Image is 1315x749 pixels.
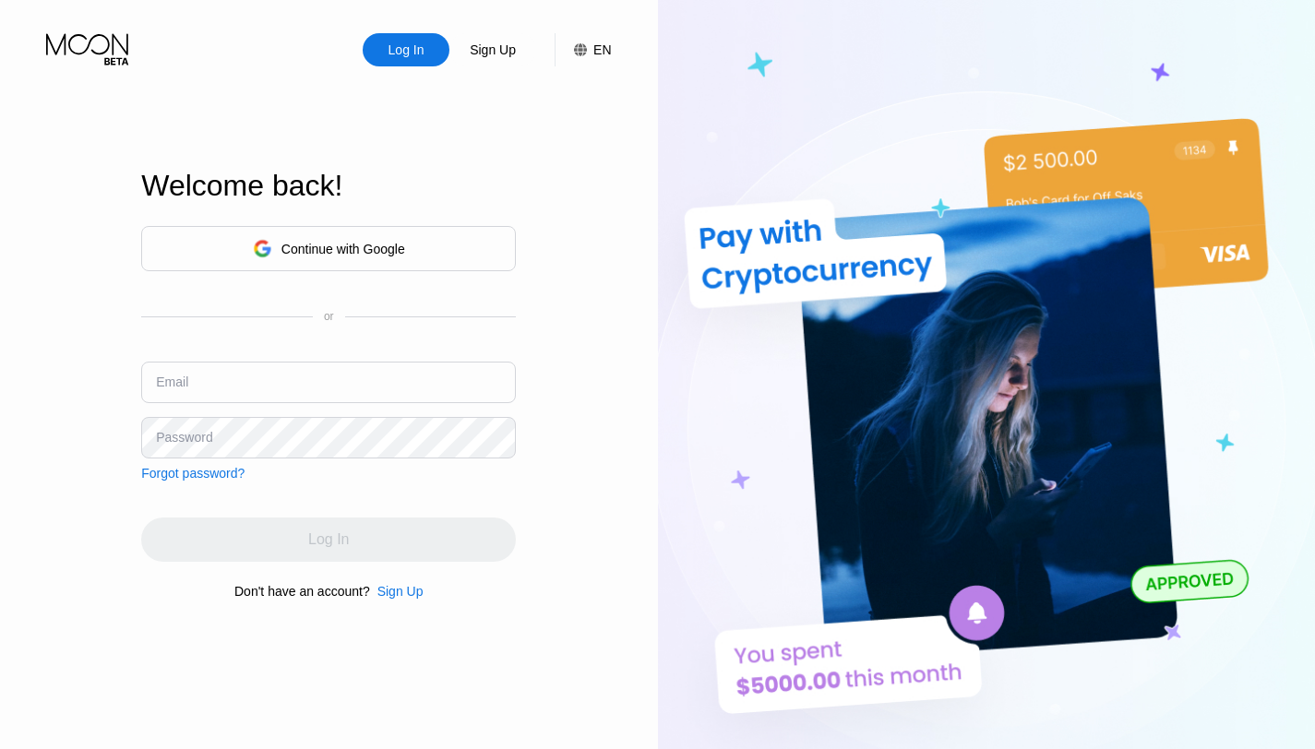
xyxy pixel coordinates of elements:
div: Sign Up [377,584,424,599]
div: Sign Up [370,584,424,599]
div: Forgot password? [141,466,245,481]
div: Don't have an account? [234,584,370,599]
div: EN [555,33,611,66]
div: Sign Up [468,41,518,59]
div: Continue with Google [141,226,516,271]
div: Sign Up [449,33,536,66]
div: Password [156,430,212,445]
div: Email [156,374,188,389]
div: Log In [387,41,426,59]
div: Log In [363,33,449,66]
div: or [324,310,334,323]
div: EN [593,42,611,57]
div: Continue with Google [281,242,405,256]
div: Welcome back! [141,169,516,203]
